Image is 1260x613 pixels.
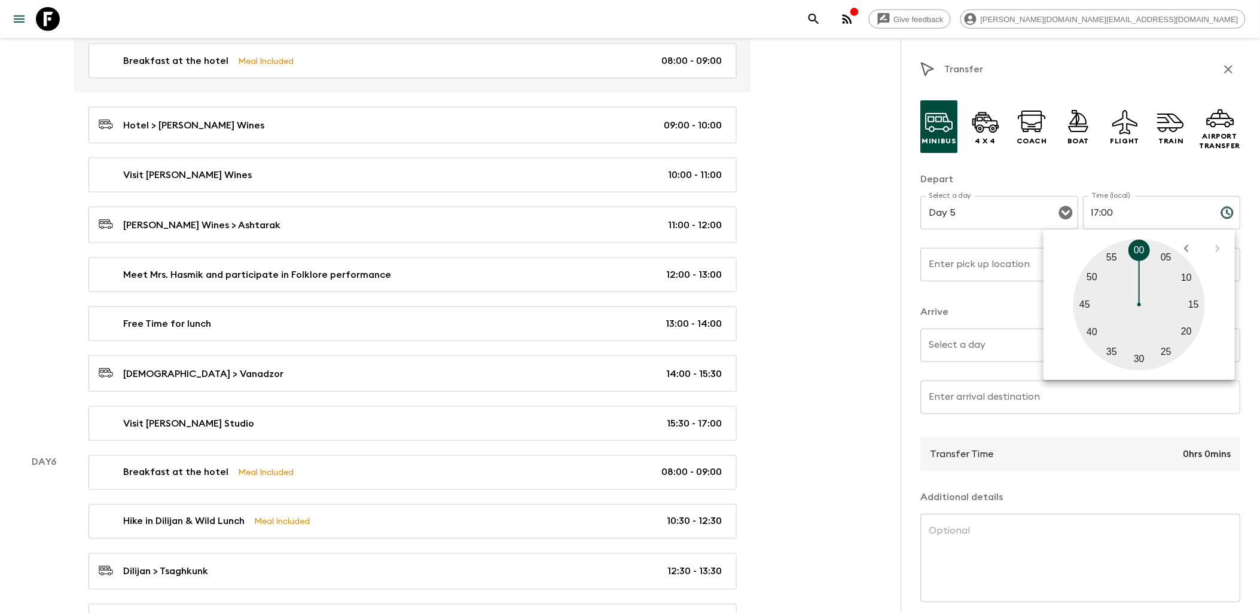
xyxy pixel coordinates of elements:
a: Free Time for lunch13:00 - 14:00 [89,306,737,341]
a: Dilijan > Tsaghkunk12:30 - 13:30 [89,553,737,590]
p: Visit [PERSON_NAME] Studio [123,416,254,431]
p: Meet Mrs. Hasmik and participate in Folklore performance [123,268,391,282]
a: Breakfast at the hotelMeal Included08:00 - 09:00 [89,455,737,490]
p: 4 x 4 [975,136,996,146]
a: Visit [PERSON_NAME] Wines10:00 - 11:00 [89,158,737,192]
p: 11:00 - 12:00 [668,218,722,232]
a: Hike in Dilijan & Wild LunchMeal Included10:30 - 12:30 [89,504,737,539]
p: 08:00 - 09:00 [661,54,722,68]
p: Airport Transfer [1200,131,1241,151]
p: Train [1159,136,1184,146]
p: Breakfast at the hotel [123,465,228,480]
p: Day 6 [14,455,74,470]
p: 09:00 - 10:00 [664,118,722,133]
p: Minibus [922,136,956,146]
p: 12:00 - 13:00 [666,268,722,282]
span: Give feedback [887,15,950,24]
label: Time (local) [1092,191,1131,201]
p: 08:00 - 09:00 [661,465,722,480]
a: [DEMOGRAPHIC_DATA] > Vanadzor14:00 - 15:30 [89,355,737,392]
p: 12:30 - 13:30 [667,565,722,579]
a: Breakfast at the hotelMeal Included08:00 - 09:00 [89,44,737,78]
p: 10:30 - 12:30 [667,514,722,529]
p: Additional details [921,490,1241,504]
label: Select a day [929,191,972,201]
p: 0hrs 0mins [1183,447,1231,461]
p: Breakfast at the hotel [123,54,228,68]
a: Meet Mrs. Hasmik and participate in Folklore performance12:00 - 13:00 [89,258,737,292]
p: Transfer [945,62,984,76]
a: Hotel > [PERSON_NAME] Wines09:00 - 10:00 [89,107,737,143]
p: Hike in Dilijan & Wild Lunch [123,514,245,529]
p: 15:30 - 17:00 [667,416,722,431]
a: Give feedback [869,10,951,29]
a: Visit [PERSON_NAME] Studio15:30 - 17:00 [89,406,737,441]
p: 13:00 - 14:00 [666,317,722,331]
p: Hotel > [PERSON_NAME] Wines [123,118,264,133]
p: Free Time for lunch [123,317,211,331]
p: 14:00 - 15:30 [666,367,722,381]
div: [PERSON_NAME][DOMAIN_NAME][EMAIL_ADDRESS][DOMAIN_NAME] [960,10,1246,29]
p: Depart [921,172,1241,186]
p: Dilijan > Tsaghkunk [123,565,208,579]
button: Open [1058,204,1075,221]
button: open previous view [1177,238,1197,259]
p: Flight [1110,136,1140,146]
button: search adventures [802,7,826,31]
p: [DEMOGRAPHIC_DATA] > Vanadzor [123,367,283,381]
p: Visit [PERSON_NAME] Wines [123,168,252,182]
button: menu [7,7,31,31]
input: hh:mm [1084,196,1212,229]
p: Transfer Time [930,447,994,461]
p: 10:00 - 11:00 [668,168,722,182]
a: [PERSON_NAME] Wines > Ashtarak11:00 - 12:00 [89,207,737,243]
p: Boat [1068,136,1090,146]
span: [PERSON_NAME][DOMAIN_NAME][EMAIL_ADDRESS][DOMAIN_NAME] [974,15,1245,24]
p: Meal Included [238,54,294,68]
p: Meal Included [254,515,310,528]
p: Arrive [921,305,1241,319]
p: [PERSON_NAME] Wines > Ashtarak [123,218,280,232]
button: Choose time, selected time is 5:00 PM [1216,201,1240,225]
p: Meal Included [238,466,294,479]
p: Coach [1017,136,1048,146]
